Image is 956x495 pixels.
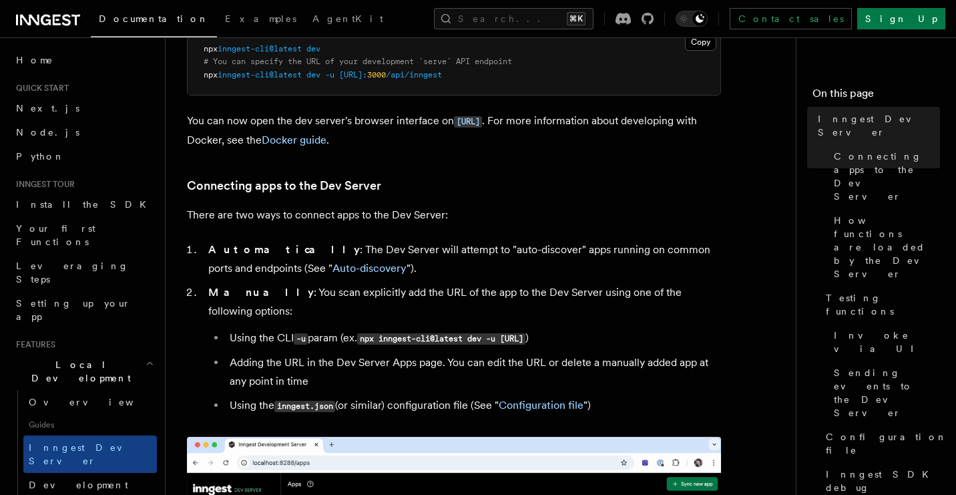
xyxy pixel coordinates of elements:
[204,70,218,79] span: npx
[204,44,218,53] span: npx
[828,323,940,361] a: Invoke via UI
[828,208,940,286] a: How functions are loaded by the Dev Server
[218,70,302,79] span: inngest-cli@latest
[29,442,143,466] span: Inngest Dev Server
[11,120,157,144] a: Node.js
[304,4,391,36] a: AgentKit
[834,150,940,203] span: Connecting apps to the Dev Server
[828,361,940,425] a: Sending events to the Dev Server
[812,86,940,107] h4: On this page
[826,430,947,457] span: Configuration file
[11,83,69,94] span: Quick start
[820,286,940,323] a: Testing functions
[208,243,360,256] strong: Automatically
[16,103,79,114] span: Next.js
[29,397,166,407] span: Overview
[306,44,320,53] span: dev
[226,396,721,416] li: Using the (or similar) configuration file (See " ")
[367,70,386,79] span: 3000
[16,223,95,247] span: Your first Functions
[99,13,209,24] span: Documentation
[499,399,583,411] a: Configuration file
[204,57,512,66] span: # You can specify the URL of your development `serve` API endpoint
[11,353,157,390] button: Local Development
[23,436,157,473] a: Inngest Dev Server
[834,214,940,281] span: How functions are loaded by the Dev Server
[312,13,383,24] span: AgentKit
[454,114,482,127] a: [URL]
[454,116,482,128] code: [URL]
[225,13,296,24] span: Examples
[685,33,716,51] button: Copy
[818,112,940,139] span: Inngest Dev Server
[16,199,154,210] span: Install the SDK
[218,44,302,53] span: inngest-cli@latest
[16,261,129,285] span: Leveraging Steps
[23,414,157,436] span: Guides
[11,216,157,254] a: Your first Functions
[834,329,940,355] span: Invoke via UI
[262,134,326,146] a: Docker guide
[91,4,217,37] a: Documentation
[834,366,940,420] span: Sending events to the Dev Server
[828,144,940,208] a: Connecting apps to the Dev Server
[217,4,304,36] a: Examples
[820,425,940,462] a: Configuration file
[204,283,721,416] li: : You scan explicitly add the URL of the app to the Dev Server using one of the following options:
[325,70,334,79] span: -u
[11,291,157,329] a: Setting up your app
[11,358,146,385] span: Local Development
[187,112,721,150] p: You can now open the dev server's browser interface on . For more information about developing wi...
[676,11,708,27] button: Toggle dark mode
[357,333,525,345] code: npx inngest-cli@latest dev -u [URL]
[857,8,945,29] a: Sign Up
[16,298,131,322] span: Setting up your app
[11,254,157,291] a: Leveraging Steps
[332,262,407,275] a: Auto-discovery
[11,96,157,120] a: Next.js
[11,48,157,72] a: Home
[567,12,585,25] kbd: ⌘K
[226,353,721,391] li: Adding the URL in the Dev Server Apps page. You can edit the URL or delete a manually added app a...
[11,179,75,190] span: Inngest tour
[16,53,53,67] span: Home
[826,291,940,318] span: Testing functions
[16,127,79,138] span: Node.js
[11,192,157,216] a: Install the SDK
[208,286,314,299] strong: Manually
[730,8,852,29] a: Contact sales
[294,333,308,345] code: -u
[23,390,157,414] a: Overview
[11,339,55,350] span: Features
[226,329,721,348] li: Using the CLI param (ex. )
[11,144,157,168] a: Python
[386,70,442,79] span: /api/inngest
[204,240,721,278] li: : The Dev Server will attempt to "auto-discover" apps running on common ports and endpoints (See ...
[306,70,320,79] span: dev
[187,176,381,195] a: Connecting apps to the Dev Server
[812,107,940,144] a: Inngest Dev Server
[187,206,721,224] p: There are two ways to connect apps to the Dev Server:
[16,151,65,162] span: Python
[274,401,335,412] code: inngest.json
[339,70,367,79] span: [URL]:
[434,8,593,29] button: Search...⌘K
